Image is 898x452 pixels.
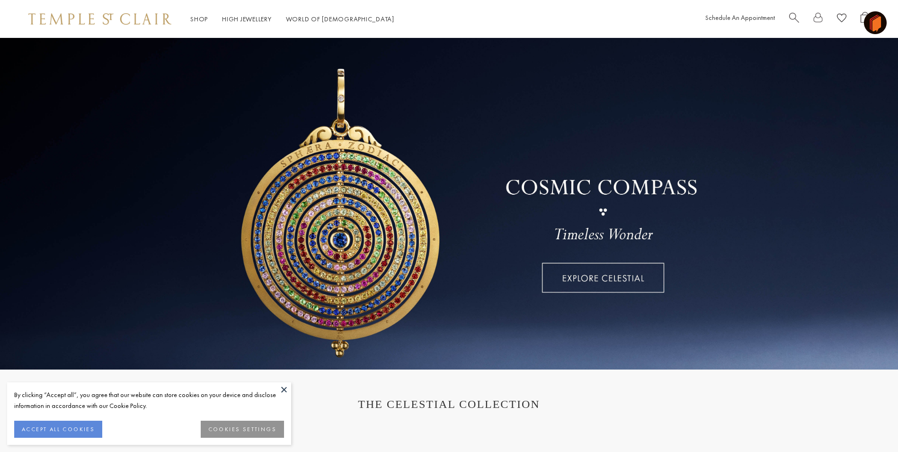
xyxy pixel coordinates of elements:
h1: THE CELESTIAL COLLECTION [38,398,860,411]
div: By clicking “Accept all”, you agree that our website can store cookies on your device and disclos... [14,389,284,411]
a: ShopShop [190,15,208,23]
a: High JewelleryHigh Jewellery [222,15,272,23]
button: ACCEPT ALL COOKIES [14,421,102,438]
a: View Wishlist [837,12,846,27]
a: Schedule An Appointment [705,13,775,22]
nav: Main navigation [190,13,394,25]
img: Temple St. Clair [28,13,171,25]
a: Search [789,12,799,27]
a: Open Shopping Bag [861,12,870,27]
a: World of [DEMOGRAPHIC_DATA]World of [DEMOGRAPHIC_DATA] [286,15,394,23]
button: COOKIES SETTINGS [201,421,284,438]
